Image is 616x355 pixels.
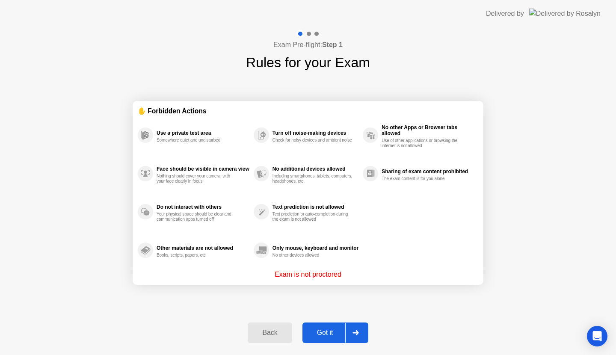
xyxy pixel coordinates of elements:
[157,212,237,222] div: Your physical space should be clear and communication apps turned off
[272,130,358,136] div: Turn off noise-making devices
[248,322,292,343] button: Back
[382,138,462,148] div: Use of other applications or browsing the internet is not allowed
[272,212,353,222] div: Text prediction or auto-completion during the exam is not allowed
[273,40,343,50] h4: Exam Pre-flight:
[272,174,353,184] div: Including smartphones, tablets, computers, headphones, etc.
[272,253,353,258] div: No other devices allowed
[157,253,237,258] div: Books, scripts, papers, etc
[322,41,343,48] b: Step 1
[272,138,353,143] div: Check for noisy devices and ambient noise
[138,106,478,116] div: ✋ Forbidden Actions
[157,138,237,143] div: Somewhere quiet and undisturbed
[275,269,341,280] p: Exam is not proctored
[157,166,249,172] div: Face should be visible in camera view
[246,52,370,73] h1: Rules for your Exam
[382,176,462,181] div: The exam content is for you alone
[272,245,358,251] div: Only mouse, keyboard and monitor
[382,169,474,175] div: Sharing of exam content prohibited
[529,9,601,18] img: Delivered by Rosalyn
[305,329,345,337] div: Got it
[272,166,358,172] div: No additional devices allowed
[272,204,358,210] div: Text prediction is not allowed
[587,326,607,346] div: Open Intercom Messenger
[157,174,237,184] div: Nothing should cover your camera, with your face clearly in focus
[486,9,524,19] div: Delivered by
[250,329,289,337] div: Back
[157,130,249,136] div: Use a private test area
[157,245,249,251] div: Other materials are not allowed
[382,124,474,136] div: No other Apps or Browser tabs allowed
[157,204,249,210] div: Do not interact with others
[302,322,368,343] button: Got it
